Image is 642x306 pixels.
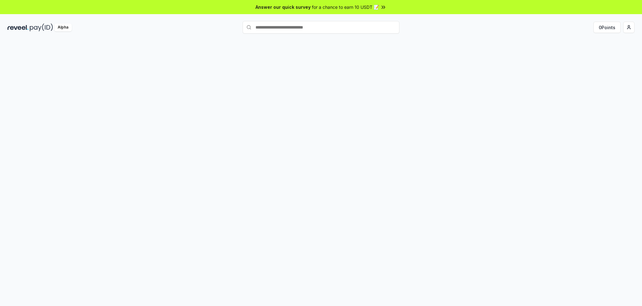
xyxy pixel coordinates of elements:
span: for a chance to earn 10 USDT 📝 [312,4,379,10]
button: 0Points [593,22,621,33]
div: Alpha [54,24,72,31]
img: pay_id [30,24,53,31]
img: reveel_dark [8,24,29,31]
span: Answer our quick survey [255,4,311,10]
